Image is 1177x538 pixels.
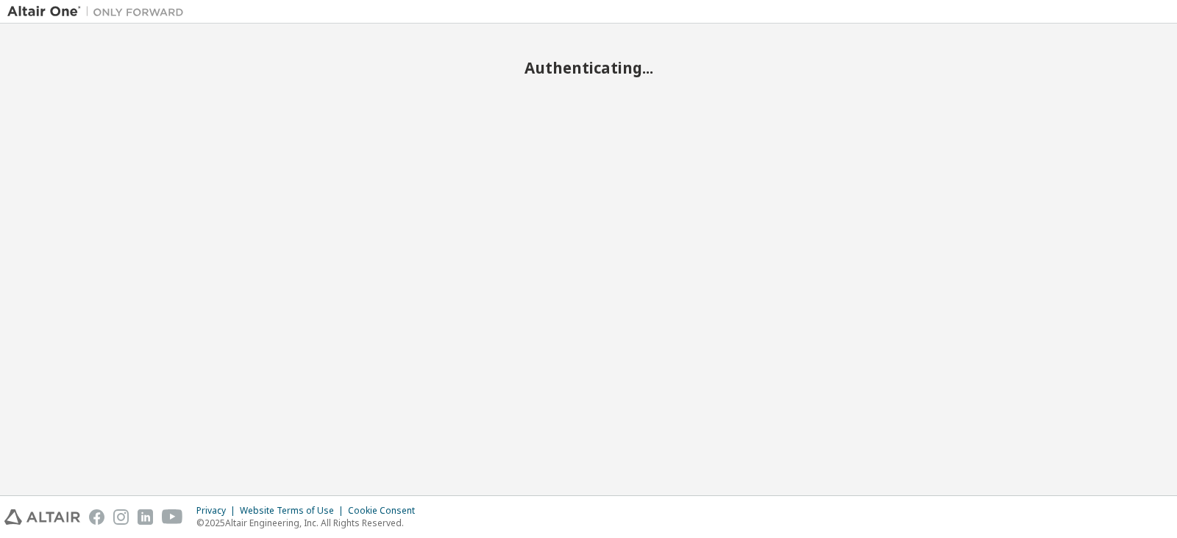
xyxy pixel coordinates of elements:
[138,509,153,525] img: linkedin.svg
[4,509,80,525] img: altair_logo.svg
[196,505,240,517] div: Privacy
[89,509,104,525] img: facebook.svg
[196,517,424,529] p: © 2025 Altair Engineering, Inc. All Rights Reserved.
[7,58,1170,77] h2: Authenticating...
[113,509,129,525] img: instagram.svg
[348,505,424,517] div: Cookie Consent
[162,509,183,525] img: youtube.svg
[7,4,191,19] img: Altair One
[240,505,348,517] div: Website Terms of Use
